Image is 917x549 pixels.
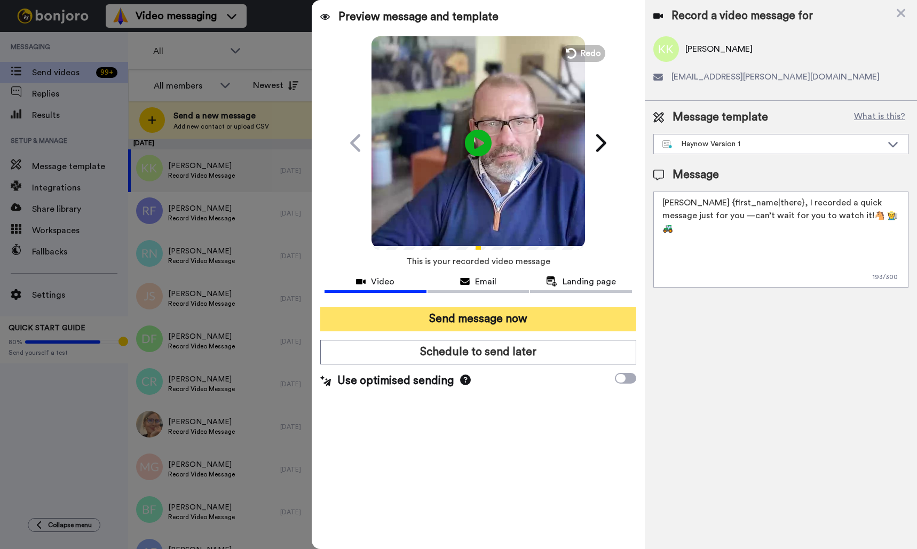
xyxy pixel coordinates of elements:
button: Schedule to send later [320,340,636,364]
button: What is this? [851,109,908,125]
span: Email [475,275,496,288]
span: Landing page [563,275,616,288]
span: This is your recorded video message [406,250,550,273]
span: [EMAIL_ADDRESS][PERSON_NAME][DOMAIN_NAME] [671,70,880,83]
div: Haynow Version 1 [662,139,882,149]
textarea: [PERSON_NAME] {first_name|there}, I recorded a quick message just for you —can’t wait for you to ... [653,192,908,288]
span: Video [371,275,394,288]
img: nextgen-template.svg [662,140,673,149]
span: Use optimised sending [337,373,454,389]
button: Send message now [320,307,636,331]
span: Message template [673,109,768,125]
span: Message [673,167,719,183]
